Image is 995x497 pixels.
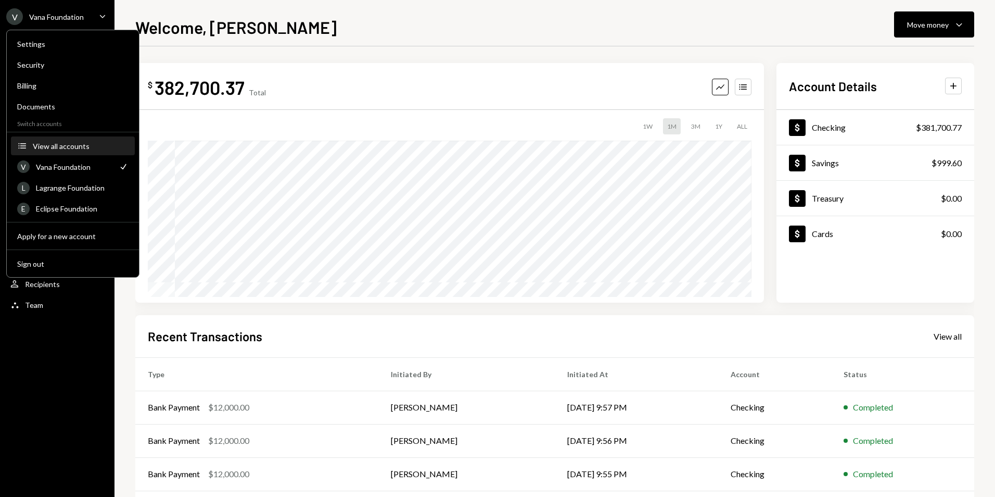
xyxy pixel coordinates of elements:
[663,118,681,134] div: 1M
[36,163,112,171] div: Vana Foundation
[812,158,839,168] div: Savings
[776,181,974,216] a: Treasury$0.00
[135,357,378,391] th: Type
[6,275,108,293] a: Recipients
[17,232,129,241] div: Apply for a new account
[11,97,135,116] a: Documents
[639,118,657,134] div: 1W
[934,330,962,342] a: View all
[208,468,249,480] div: $12,000.00
[17,81,129,90] div: Billing
[916,121,962,134] div: $381,700.77
[17,160,30,173] div: V
[11,199,135,218] a: EEclipse Foundation
[378,457,555,491] td: [PERSON_NAME]
[718,391,831,424] td: Checking
[6,295,108,314] a: Team
[812,229,833,239] div: Cards
[932,157,962,169] div: $999.60
[378,357,555,391] th: Initiated By
[135,17,337,38] h1: Welcome, [PERSON_NAME]
[17,40,129,48] div: Settings
[17,60,129,69] div: Security
[11,34,135,53] a: Settings
[17,259,129,268] div: Sign out
[894,11,974,38] button: Move money
[718,357,831,391] th: Account
[11,76,135,95] a: Billing
[11,55,135,74] a: Security
[776,110,974,145] a: Checking$381,700.77
[11,227,135,246] button: Apply for a new account
[155,76,245,99] div: 382,700.37
[11,255,135,274] button: Sign out
[25,301,43,309] div: Team
[29,13,84,21] div: Vana Foundation
[789,78,877,95] h2: Account Details
[36,204,129,213] div: Eclipse Foundation
[208,401,249,414] div: $12,000.00
[812,122,846,132] div: Checking
[555,391,718,424] td: [DATE] 9:57 PM
[36,183,129,192] div: Lagrange Foundation
[711,118,726,134] div: 1Y
[733,118,751,134] div: ALL
[934,331,962,342] div: View all
[17,182,30,194] div: L
[776,216,974,251] a: Cards$0.00
[378,391,555,424] td: [PERSON_NAME]
[148,401,200,414] div: Bank Payment
[812,193,844,203] div: Treasury
[7,118,139,128] div: Switch accounts
[11,137,135,156] button: View all accounts
[718,457,831,491] td: Checking
[11,178,135,197] a: LLagrange Foundation
[555,357,718,391] th: Initiated At
[687,118,705,134] div: 3M
[718,424,831,457] td: Checking
[853,468,893,480] div: Completed
[148,328,262,345] h2: Recent Transactions
[853,434,893,447] div: Completed
[17,102,129,111] div: Documents
[17,203,30,215] div: E
[208,434,249,447] div: $12,000.00
[907,19,949,30] div: Move money
[148,468,200,480] div: Bank Payment
[6,8,23,25] div: V
[148,434,200,447] div: Bank Payment
[555,424,718,457] td: [DATE] 9:56 PM
[148,80,152,90] div: $
[249,88,266,97] div: Total
[555,457,718,491] td: [DATE] 9:55 PM
[33,142,129,151] div: View all accounts
[25,280,60,289] div: Recipients
[831,357,974,391] th: Status
[853,401,893,414] div: Completed
[941,192,962,205] div: $0.00
[378,424,555,457] td: [PERSON_NAME]
[776,145,974,180] a: Savings$999.60
[941,228,962,240] div: $0.00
